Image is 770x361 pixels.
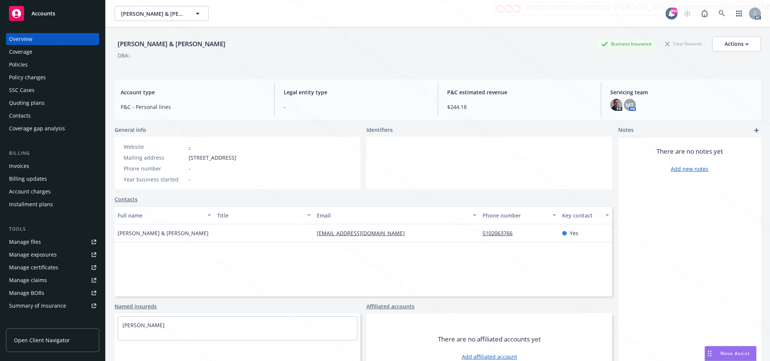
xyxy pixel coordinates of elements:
[6,186,99,198] a: Account charges
[115,126,146,134] span: General info
[14,336,70,344] span: Open Client Navigator
[314,206,480,224] button: Email
[6,150,99,157] div: Billing
[9,71,46,83] div: Policy changes
[124,165,186,172] div: Phone number
[562,211,601,219] div: Key contact
[438,335,541,344] span: There are no affiliated accounts yet
[118,51,132,59] div: DBA: -
[6,198,99,210] a: Installment plans
[610,99,622,111] img: photo
[559,206,612,224] button: Key contact
[618,126,634,135] span: Notes
[6,59,99,71] a: Policies
[6,287,99,299] a: Manage BORs
[9,84,35,96] div: SSC Cases
[697,6,712,21] a: Report a Bug
[9,249,57,261] div: Manage exposures
[366,302,414,310] a: Affiliated accounts
[6,33,99,45] a: Overview
[9,160,29,172] div: Invoices
[124,143,186,151] div: Website
[680,6,695,21] a: Start snowing
[189,143,191,150] a: -
[115,39,228,49] div: [PERSON_NAME] & [PERSON_NAME]
[6,236,99,248] a: Manage files
[6,122,99,134] a: Coverage gap analysis
[705,346,756,361] button: Nova Assist
[115,195,138,203] a: Contacts
[6,300,99,312] a: Summary of insurance
[121,88,265,96] span: Account type
[32,11,55,17] span: Accounts
[217,211,303,219] div: Title
[6,274,99,286] a: Manage claims
[6,3,99,24] a: Accounts
[124,154,186,162] div: Mailing address
[9,97,45,109] div: Quoting plans
[9,110,31,122] div: Contacts
[483,211,548,219] div: Phone number
[189,154,236,162] span: [STREET_ADDRESS]
[712,36,761,51] button: Actions
[9,236,41,248] div: Manage files
[284,103,428,111] span: -
[462,353,517,361] a: Add affiliated account
[6,110,99,122] a: Contacts
[570,229,578,237] span: Yes
[9,33,32,45] div: Overview
[480,206,559,224] button: Phone number
[705,346,714,361] div: Drag to move
[447,103,592,111] span: $244.18
[483,230,519,237] a: 5102063766
[6,97,99,109] a: Quoting plans
[9,122,65,134] div: Coverage gap analysis
[9,186,51,198] div: Account charges
[118,211,203,219] div: Full name
[317,211,468,219] div: Email
[725,37,749,51] div: Actions
[115,6,209,21] button: [PERSON_NAME] & [PERSON_NAME]
[720,350,750,356] span: Nova Assist
[317,230,411,237] a: [EMAIL_ADDRESS][DOMAIN_NAME]
[9,46,32,58] div: Coverage
[124,175,186,183] div: Year business started
[714,6,729,21] a: Search
[115,206,214,224] button: Full name
[598,39,655,48] div: Business Insurance
[447,88,592,96] span: P&C estimated revenue
[610,88,755,96] span: Servicing team
[752,126,761,135] a: add
[121,10,186,18] span: [PERSON_NAME] & [PERSON_NAME]
[6,249,99,261] a: Manage exposures
[732,6,747,21] a: Switch app
[9,274,47,286] div: Manage claims
[284,88,428,96] span: Legal entity type
[189,165,191,172] span: -
[671,165,708,173] a: Add new notes
[6,71,99,83] a: Policy changes
[121,103,265,111] span: P&C - Personal lines
[9,198,53,210] div: Installment plans
[9,261,58,273] div: Manage certificates
[118,229,209,237] span: [PERSON_NAME] & [PERSON_NAME]
[115,302,157,310] a: Named insureds
[9,300,66,312] div: Summary of insurance
[6,173,99,185] a: Billing updates
[6,84,99,96] a: SSC Cases
[214,206,314,224] button: Title
[123,322,165,329] a: [PERSON_NAME]
[9,287,44,299] div: Manage BORs
[189,175,191,183] span: -
[6,225,99,233] div: Tools
[6,160,99,172] a: Invoices
[657,147,723,156] span: There are no notes yet
[626,101,634,109] span: MT
[6,261,99,273] a: Manage certificates
[9,59,28,71] div: Policies
[661,39,706,48] div: Total Rewards
[671,8,678,14] div: 99+
[366,126,393,134] span: Identifiers
[9,173,47,185] div: Billing updates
